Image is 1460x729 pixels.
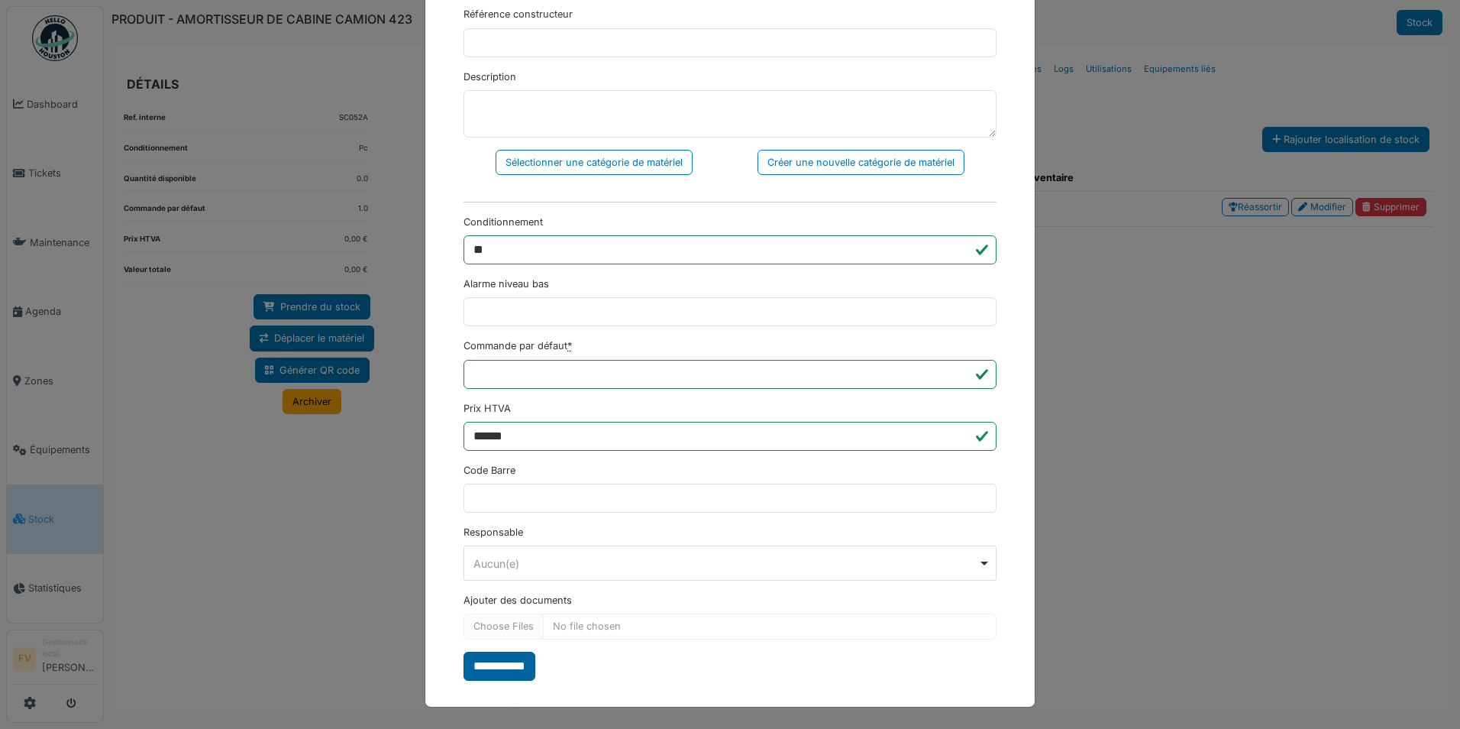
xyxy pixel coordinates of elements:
[464,70,516,84] label: Description
[464,593,572,607] label: Ajouter des documents
[464,339,572,353] label: Commande par défaut
[473,556,978,572] div: Aucun(e)
[464,215,543,229] label: Conditionnement
[464,7,573,21] label: Référence constructeur
[464,277,549,291] label: Alarme niveau bas
[567,340,572,352] abbr: Requis
[464,401,511,416] label: Prix HTVA
[496,150,693,175] div: Sélectionner une catégorie de matériel
[464,463,515,478] label: Code Barre
[464,525,523,539] label: Responsable
[757,150,964,175] div: Créer une nouvelle catégorie de matériel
